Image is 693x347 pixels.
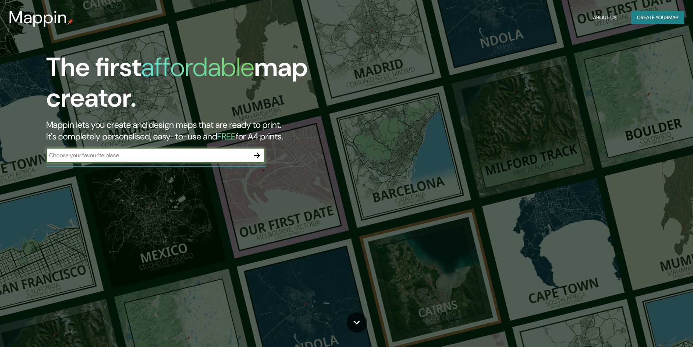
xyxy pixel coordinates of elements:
h2: Mappin lets you create and design maps that are ready to print. It's completely personalised, eas... [46,119,393,142]
button: About Us [590,11,620,24]
h1: affordable [141,50,254,84]
button: Create yourmap [631,11,684,24]
h5: FREE [217,131,236,142]
h1: The first map creator. [46,52,393,119]
input: Choose your favourite place [46,151,250,159]
h3: Mappin [9,7,67,28]
img: mappin-pin [67,19,73,25]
